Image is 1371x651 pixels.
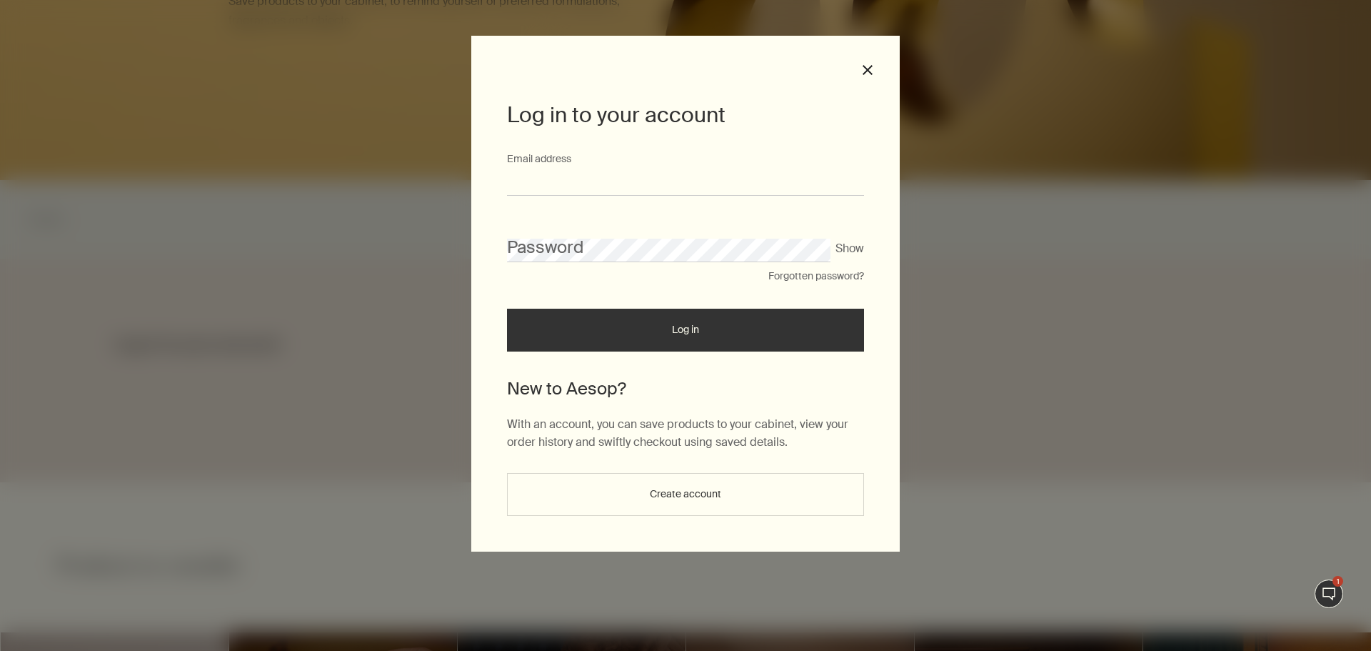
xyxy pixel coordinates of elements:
h1: Log in to your account [507,100,864,130]
button: Show [835,239,864,258]
button: Forgotten password? [768,269,864,284]
h2: New to Aesop? [507,377,864,401]
div: 1 [1332,576,1343,587]
button: Create account [507,473,864,516]
button: Log in [507,309,864,352]
button: Live Assistance1 [1315,580,1343,608]
p: With an account, you can save products to your cabinet, view your order history and swiftly check... [507,415,864,452]
button: Close [861,64,874,76]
